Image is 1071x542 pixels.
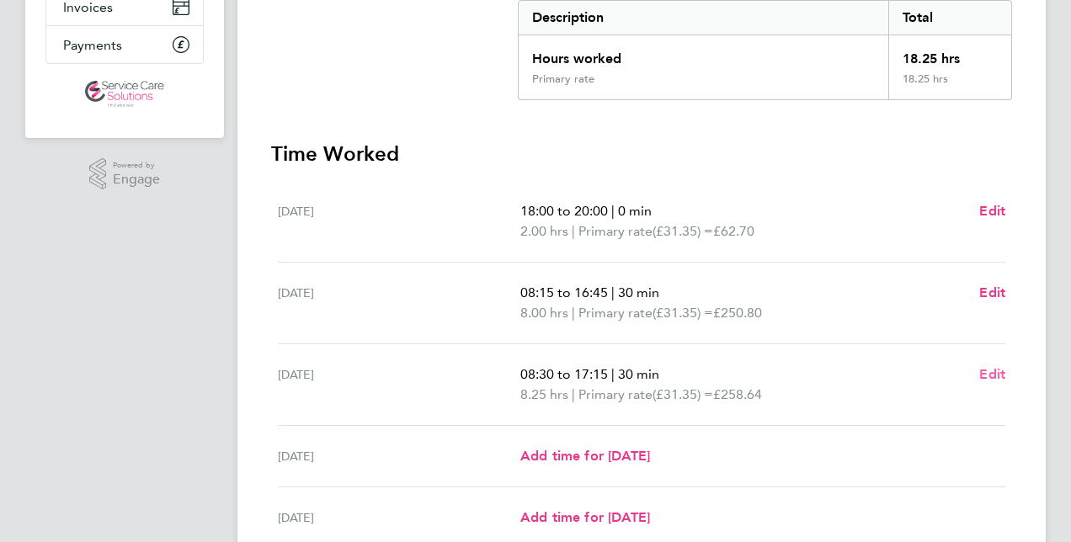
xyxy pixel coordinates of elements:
[572,386,575,402] span: |
[519,1,888,35] div: Description
[713,223,754,239] span: £62.70
[532,72,594,86] div: Primary rate
[979,366,1005,382] span: Edit
[979,283,1005,303] a: Edit
[520,366,608,382] span: 08:30 to 17:15
[618,203,652,219] span: 0 min
[713,386,762,402] span: £258.64
[572,305,575,321] span: |
[520,448,650,464] span: Add time for [DATE]
[89,158,161,190] a: Powered byEngage
[653,305,713,321] span: (£31.35) =
[611,366,615,382] span: |
[519,35,888,72] div: Hours worked
[278,364,520,405] div: [DATE]
[888,1,1011,35] div: Total
[278,201,520,242] div: [DATE]
[611,284,615,300] span: |
[45,81,204,108] a: Go to home page
[520,284,608,300] span: 08:15 to 16:45
[113,158,160,173] span: Powered by
[888,35,1011,72] div: 18.25 hrs
[979,201,1005,221] a: Edit
[85,81,164,108] img: servicecare-logo-retina.png
[979,203,1005,219] span: Edit
[713,305,762,321] span: £250.80
[578,303,653,323] span: Primary rate
[653,386,713,402] span: (£31.35) =
[278,507,520,528] div: [DATE]
[618,284,659,300] span: 30 min
[618,366,659,382] span: 30 min
[520,507,650,528] a: Add time for [DATE]
[578,385,653,405] span: Primary rate
[278,283,520,323] div: [DATE]
[979,284,1005,300] span: Edit
[271,141,1012,167] h3: Time Worked
[278,446,520,466] div: [DATE]
[63,37,122,53] span: Payments
[520,305,568,321] span: 8.00 hrs
[520,203,608,219] span: 18:00 to 20:00
[520,386,568,402] span: 8.25 hrs
[520,223,568,239] span: 2.00 hrs
[578,221,653,242] span: Primary rate
[520,446,650,466] a: Add time for [DATE]
[653,223,713,239] span: (£31.35) =
[520,509,650,525] span: Add time for [DATE]
[888,72,1011,99] div: 18.25 hrs
[113,173,160,187] span: Engage
[572,223,575,239] span: |
[611,203,615,219] span: |
[979,364,1005,385] a: Edit
[46,26,203,63] a: Payments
